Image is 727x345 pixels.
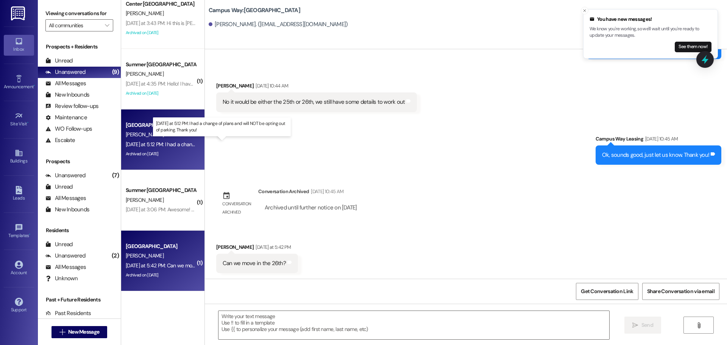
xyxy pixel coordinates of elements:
div: Summer [GEOGRAPHIC_DATA] [126,61,196,69]
button: New Message [51,326,108,338]
i:  [105,22,109,28]
div: [DATE] at 3:06 PM: Awesome! Can you tell me more about the 300$ move in special? [126,206,312,213]
div: Can we move in the 26th? [223,259,286,267]
div: Archived until further notice on [DATE] [264,204,358,212]
div: All Messages [45,80,86,87]
div: Prospects + Residents [38,43,121,51]
div: [DATE] 10:45 AM [309,187,343,195]
div: Unread [45,57,73,65]
div: [GEOGRAPHIC_DATA] [126,121,196,129]
div: Prospects [38,158,121,165]
div: Unanswered [45,68,86,76]
p: We know you're working, so we'll wait until you're ready to update your messages. [590,26,711,39]
a: Account [4,258,34,279]
div: You have new messages! [590,16,711,23]
div: Past Residents [45,309,91,317]
button: See them now! [675,42,711,52]
div: Archived on [DATE] [125,149,197,159]
div: [DATE] 10:45 AM [643,135,678,143]
div: Unread [45,240,73,248]
span: Send [641,321,653,329]
span: Get Conversation Link [581,287,633,295]
span: New Message [68,328,99,336]
div: Past + Future Residents [38,296,121,304]
span: [PERSON_NAME] [126,197,164,203]
div: [PERSON_NAME] [216,243,298,254]
div: (2) [110,250,121,262]
a: Templates • [4,221,34,242]
div: [DATE] at 4:35 PM: Hello! I have a question about parking. If I don't get a parking pass, is ther... [126,80,450,87]
div: Unanswered [45,252,86,260]
i:  [59,329,65,335]
div: Residents [38,226,121,234]
div: (9) [110,66,121,78]
span: • [29,232,30,237]
div: [DATE] at 5:12 PM: I had a change of plans and will NOT be opting out of parking. Thank you! [126,141,325,148]
div: All Messages [45,263,86,271]
i:  [632,322,638,328]
span: [PERSON_NAME] [126,252,164,259]
div: [PERSON_NAME] [216,82,417,92]
span: • [34,83,35,88]
div: Archived on [DATE] [125,89,197,98]
div: WO Follow-ups [45,125,92,133]
span: [PERSON_NAME] [126,10,164,17]
button: Send [624,317,661,334]
div: Maintenance [45,114,87,122]
p: [DATE] at 5:12 PM: I had a change of plans and will NOT be opting out of parking. Thank you! [156,120,288,133]
div: Unanswered [45,172,86,180]
div: No it would be either the 25th or 26th, we still have some details to work out [223,98,405,106]
div: New Inbounds [45,91,89,99]
a: Buildings [4,147,34,167]
span: [PERSON_NAME] [126,70,164,77]
button: Share Conversation via email [642,283,719,300]
div: Summer [GEOGRAPHIC_DATA] [126,186,196,194]
span: Share Conversation via email [647,287,715,295]
div: [DATE] at 3:43 PM: Hi this is [PERSON_NAME]! I just left a message on the office phone number. I'... [126,20,655,27]
div: Unread [45,183,73,191]
div: [DATE] 10:44 AM [254,82,288,90]
span: [PERSON_NAME] [126,131,164,138]
div: [DATE] at 5:42 PM: Can we move in the 26th? [126,262,225,269]
div: (7) [110,170,121,181]
a: Leads [4,184,34,204]
div: [PERSON_NAME]. ([EMAIL_ADDRESS][DOMAIN_NAME]) [209,20,348,28]
i:  [696,322,702,328]
div: Archived on [DATE] [125,270,197,280]
div: [DATE] at 5:42 PM [254,243,291,251]
a: Support [4,295,34,316]
a: Site Visit • [4,109,34,130]
button: Get Conversation Link [576,283,638,300]
div: [GEOGRAPHIC_DATA] [126,242,196,250]
div: Conversation archived [222,200,252,216]
b: Campus Way: [GEOGRAPHIC_DATA] [209,6,300,14]
div: Conversation Archived [258,187,309,195]
span: • [27,120,28,125]
img: ResiDesk Logo [11,6,27,20]
input: All communities [49,19,101,31]
div: Review follow-ups [45,102,98,110]
div: Escalate [45,136,75,144]
label: Viewing conversations for [45,8,113,19]
div: Ok, sounds good, just let us know. Thank you! [602,151,709,159]
div: Campus Way Leasing [596,135,721,145]
a: Inbox [4,35,34,55]
div: Archived on [DATE] [125,28,197,37]
div: All Messages [45,194,86,202]
div: Unknown [45,275,78,283]
div: New Inbounds [45,206,89,214]
button: Close toast [581,7,588,14]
